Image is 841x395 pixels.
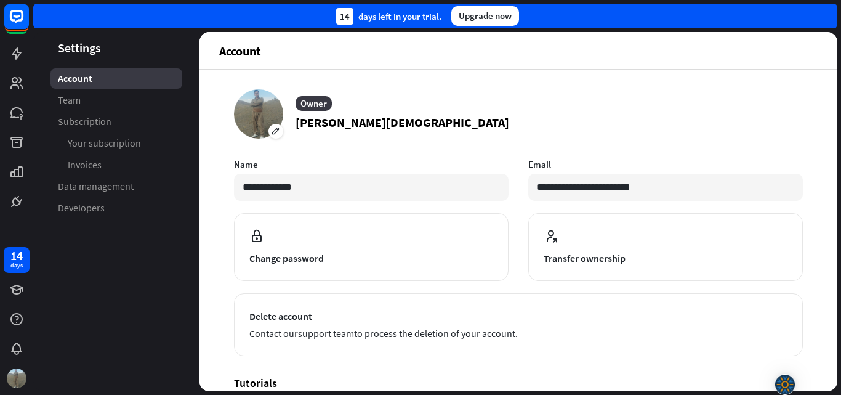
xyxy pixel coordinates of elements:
[336,8,353,25] div: 14
[50,133,182,153] a: Your subscription
[296,96,332,111] div: Owner
[249,326,787,341] span: Contact our to process the deletion of your account.
[50,90,182,110] a: Team
[58,115,111,128] span: Subscription
[451,6,519,26] div: Upgrade now
[298,327,354,340] a: support team
[528,158,803,170] label: Email
[10,5,47,42] button: Open LiveChat chat widget
[58,202,105,214] span: Developers
[4,247,30,273] a: 14 days
[336,8,441,25] div: days left in your trial.
[33,39,199,56] header: Settings
[10,250,23,261] div: 14
[50,112,182,132] a: Subscription
[68,137,141,150] span: Your subscription
[10,261,23,270] div: days
[234,293,803,356] button: Delete account Contact oursupport teamto process the deletion of your account.
[296,113,509,132] p: [PERSON_NAME][DEMOGRAPHIC_DATA]
[50,155,182,175] a: Invoices
[199,32,837,69] header: Account
[249,251,493,266] span: Change password
[528,213,803,281] button: Transfer ownership
[234,376,803,390] h4: Tutorials
[234,158,509,170] label: Name
[234,213,509,281] button: Change password
[68,158,102,171] span: Invoices
[249,309,787,324] span: Delete account
[58,94,81,107] span: Team
[58,72,92,85] span: Account
[50,176,182,197] a: Data management
[544,251,787,266] span: Transfer ownership
[50,198,182,218] a: Developers
[58,180,134,193] span: Data management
